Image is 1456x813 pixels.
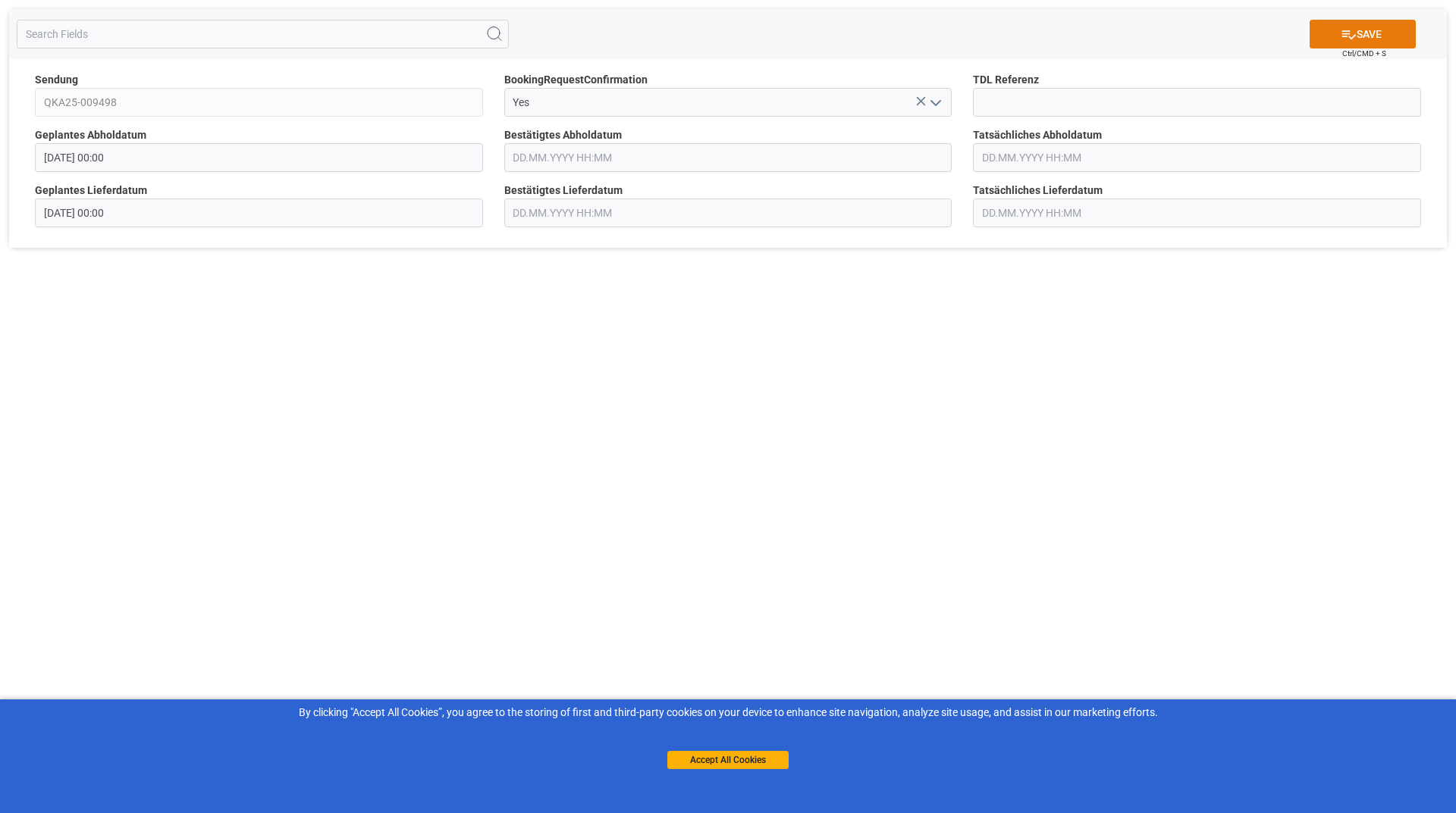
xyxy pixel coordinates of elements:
[1310,20,1416,48] button: SAVE
[17,20,509,48] input: Search Fields
[924,91,946,114] button: open menu
[973,183,1103,199] span: Tatsächliches Lieferdatum
[35,183,147,199] span: Geplantes Lieferdatum
[973,72,1039,88] span: TDL Referenz
[667,751,789,769] button: Accept All Cookies
[1342,48,1386,59] span: Ctrl/CMD + S
[35,199,483,227] input: DD.MM.YYYY HH:MM
[35,127,146,143] span: Geplantes Abholdatum
[504,199,952,227] input: DD.MM.YYYY HH:MM
[11,705,1445,721] div: By clicking "Accept All Cookies”, you agree to the storing of first and third-party cookies on yo...
[504,127,622,143] span: Bestätigtes Abholdatum
[35,72,78,88] span: Sendung
[504,183,623,199] span: Bestätigtes Lieferdatum
[973,127,1102,143] span: Tatsächliches Abholdatum
[973,143,1421,172] input: DD.MM.YYYY HH:MM
[35,143,483,172] input: DD.MM.YYYY HH:MM
[973,199,1421,227] input: DD.MM.YYYY HH:MM
[504,72,648,88] span: BookingRequestConfirmation
[504,143,952,172] input: DD.MM.YYYY HH:MM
